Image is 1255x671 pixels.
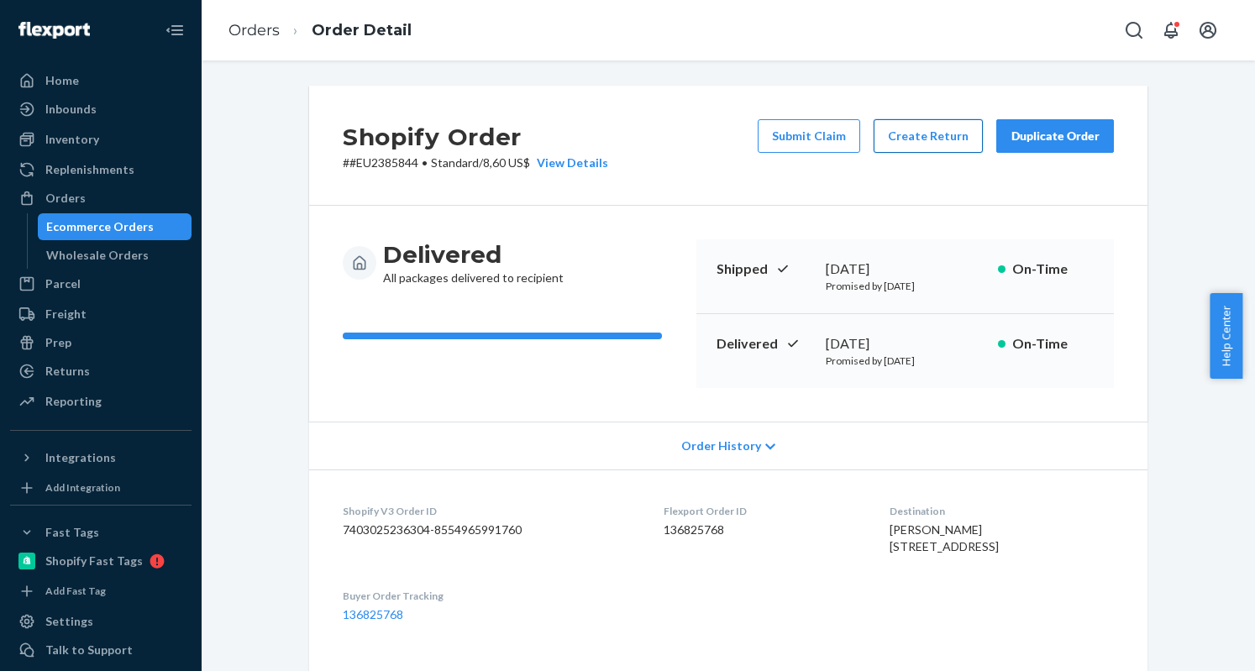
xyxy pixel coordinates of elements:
div: Shopify Fast Tags [45,553,143,569]
p: On-Time [1012,334,1094,354]
a: Shopify Fast Tags [10,548,192,574]
a: Parcel [10,270,192,297]
span: • [422,155,428,170]
div: Duplicate Order [1011,128,1100,144]
a: Inventory [10,126,192,153]
div: Talk to Support [45,642,133,658]
p: Promised by [DATE] [826,354,985,368]
a: Order Detail [312,21,412,39]
button: Open Search Box [1117,13,1151,47]
a: 136825768 [343,607,403,621]
h3: Delivered [383,239,564,270]
a: Returns [10,358,192,385]
a: Orders [228,21,280,39]
dt: Destination [890,504,1114,518]
button: Open notifications [1154,13,1188,47]
button: Open account menu [1191,13,1225,47]
button: Help Center [1210,293,1242,379]
ol: breadcrumbs [215,6,425,55]
p: # #EU2385844 / 8,60 US$ [343,155,608,171]
dd: 7403025236304-8554965991760 [343,522,637,538]
div: Parcel [45,275,81,292]
dd: 136825768 [664,522,862,538]
a: Talk to Support [10,637,192,663]
div: Add Fast Tag [45,584,106,598]
div: Inventory [45,131,99,148]
a: Inbounds [10,96,192,123]
div: [DATE] [826,259,985,279]
p: Shipped [717,259,812,279]
div: Prep [45,334,71,351]
div: All packages delivered to recipient [383,239,564,286]
a: Replenishments [10,156,192,183]
div: Orders [45,190,86,207]
span: [PERSON_NAME] [STREET_ADDRESS] [890,522,999,553]
span: Standard [431,155,479,170]
button: Fast Tags [10,519,192,546]
div: Fast Tags [45,524,99,541]
div: Returns [45,363,90,380]
span: Order History [681,438,761,454]
p: Promised by [DATE] [826,279,985,293]
a: Add Integration [10,478,192,498]
a: Prep [10,329,192,356]
button: Submit Claim [758,119,860,153]
div: Reporting [45,393,102,410]
h2: Shopify Order [343,119,608,155]
button: Create Return [874,119,983,153]
button: Close Navigation [158,13,192,47]
div: Inbounds [45,101,97,118]
div: Integrations [45,449,116,466]
a: Orders [10,185,192,212]
img: Flexport logo [18,22,90,39]
dt: Buyer Order Tracking [343,589,637,603]
div: Freight [45,306,87,322]
button: Duplicate Order [996,119,1114,153]
a: Reporting [10,388,192,415]
p: On-Time [1012,259,1094,279]
div: Home [45,72,79,89]
a: Ecommerce Orders [38,213,192,240]
p: Delivered [717,334,812,354]
button: Integrations [10,444,192,471]
div: Add Integration [45,480,120,495]
a: Home [10,67,192,94]
a: Freight [10,301,192,328]
div: Replenishments [45,161,134,178]
div: Ecommerce Orders [46,218,154,235]
div: Wholesale Orders [46,247,149,264]
a: Wholesale Orders [38,242,192,269]
dt: Shopify V3 Order ID [343,504,637,518]
a: Settings [10,608,192,635]
a: Add Fast Tag [10,581,192,601]
dt: Flexport Order ID [664,504,862,518]
button: View Details [530,155,608,171]
div: Settings [45,613,93,630]
div: [DATE] [826,334,985,354]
